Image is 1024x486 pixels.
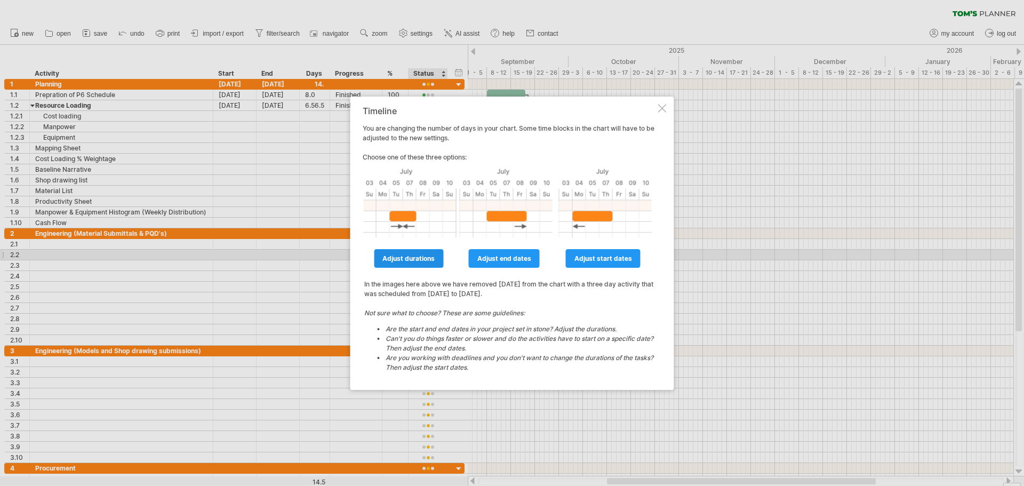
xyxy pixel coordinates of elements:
div: Timeline [363,106,656,116]
span: adjust start dates [574,254,632,262]
a: adjust end dates [469,249,540,268]
li: Can't you do things faster or slower and do the activities have to start on a specific date? Then... [386,334,654,353]
span: adjust end dates [477,254,531,262]
li: Are the start and end dates in your project set in stone? Adjust the durations. [386,324,654,334]
li: Are you working with deadlines and you don't want to change the durations of the tasks? Then adju... [386,353,654,372]
a: adjust start dates [566,249,641,268]
i: Not sure what to choose? These are some guidelines: [364,309,654,372]
td: In the images here above we have removed [DATE] from the chart with a three day activity that was... [364,269,655,379]
div: You are changing the number of days in your chart. Some time blocks in the chart will have to be ... [363,106,656,380]
a: adjust durations [374,249,443,268]
span: adjust durations [382,254,435,262]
